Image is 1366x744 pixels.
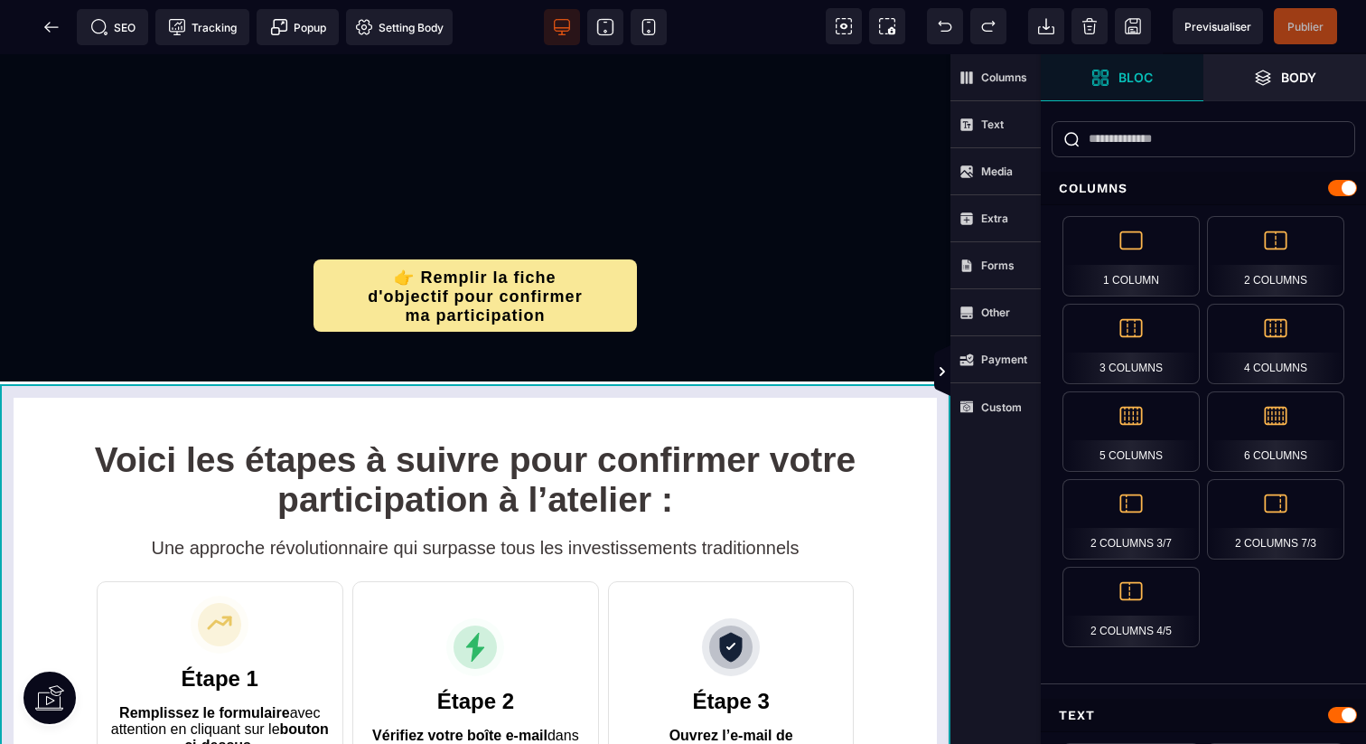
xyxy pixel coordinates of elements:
[981,118,1004,131] strong: Text
[826,8,862,44] span: View components
[90,18,136,36] span: SEO
[184,667,332,699] b: bouton ci-dessus
[702,564,760,622] img: 59ef9bf7ba9b73c4c9a2e4ac6039e941_shield-icon.svg
[981,400,1022,414] strong: Custom
[1041,172,1366,205] div: Columns
[981,71,1027,84] strong: Columns
[191,542,248,599] img: 4c63a725c3b304b2c0a5e1a33d73ec16_growth-icon.svg
[1281,71,1316,84] strong: Body
[1041,54,1203,101] span: Open Blocks
[981,353,1027,366] strong: Payment
[1062,391,1200,472] div: 5 Columns
[869,8,905,44] span: Screenshot
[981,165,1013,178] strong: Media
[1118,71,1153,84] strong: Bloc
[692,635,769,659] b: Étape 3
[1207,391,1344,472] div: 6 Columns
[313,205,637,278] button: 👉 Remplir la fiche d'objectif pour confirmer ma participation
[14,475,937,513] h2: Une approche révolutionnaire qui surpasse tous les investissements traditionnels
[1207,479,1344,560] div: 2 Columns 7/3
[1062,216,1200,297] div: 1 Column
[182,612,258,636] b: Étape 1
[1184,20,1251,33] span: Previsualiser
[1207,304,1344,384] div: 4 Columns
[1287,20,1324,33] span: Publier
[981,306,1010,319] strong: Other
[14,377,937,475] h1: Voici les étapes à suivre pour confirmer votre participation à l’atelier :
[119,651,290,666] b: Remplissez le formulaire
[446,564,504,622] img: b6606ffbb4648694007e19b7dd4a8ba6_lightning-icon.svg
[355,18,444,36] span: Setting Body
[981,212,1008,225] strong: Extra
[1203,54,1366,101] span: Open Layer Manager
[1062,304,1200,384] div: 3 Columns
[1173,8,1263,44] span: Preview
[647,673,797,705] b: Ouvrez l’e-mail de confirmation
[270,18,326,36] span: Popup
[1062,479,1200,560] div: 2 Columns 3/7
[1041,699,1366,732] div: Text
[437,635,514,659] b: Étape 2
[372,673,547,689] b: Vérifiez votre boîte e-mail
[168,18,237,36] span: Tracking
[981,259,1015,272] strong: Forms
[1207,216,1344,297] div: 2 Columns
[1062,567,1200,647] div: 2 Columns 4/5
